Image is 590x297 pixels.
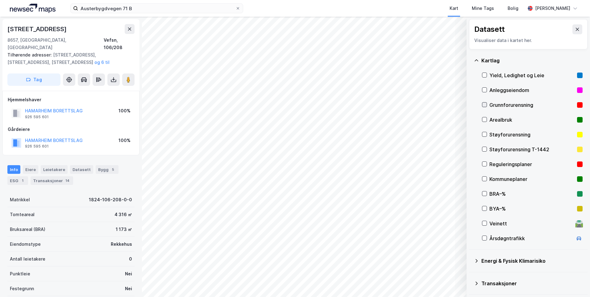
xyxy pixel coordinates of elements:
div: Kartlag [481,57,583,64]
div: Eiere [23,165,38,174]
div: 100% [118,107,131,115]
div: Bruksareal (BRA) [10,226,45,233]
div: Festegrunn [10,285,34,292]
div: 🛣️ [575,220,583,228]
div: Veinett [489,220,573,227]
div: Kommuneplaner [489,175,575,183]
div: Hjemmelshaver [8,96,134,103]
div: 926 595 601 [25,144,49,149]
input: Søk på adresse, matrikkel, gårdeiere, leietakere eller personer [78,4,235,13]
div: Energi & Fysisk Klimarisiko [481,257,583,265]
div: Datasett [70,165,93,174]
div: Matrikkel [10,196,30,203]
div: 1824-106-208-0-0 [89,196,132,203]
div: Transaksjoner [31,176,73,185]
div: Yield, Ledighet og Leie [489,72,575,79]
div: Visualiser data i kartet her. [474,37,582,44]
div: Kart [450,5,458,12]
div: Reguleringsplaner [489,161,575,168]
div: Tomteareal [10,211,35,218]
div: Anleggseiendom [489,86,575,94]
div: Info [7,165,20,174]
div: Rekkehus [111,241,132,248]
div: Årsdøgntrafikk [489,235,573,242]
div: Transaksjoner [481,280,583,287]
div: Antall leietakere [10,255,45,263]
div: Vefsn, 106/208 [104,36,135,51]
div: Bolig [508,5,518,12]
div: 926 595 601 [25,115,49,119]
div: 14 [64,178,71,184]
div: Leietakere [41,165,68,174]
div: Nei [125,270,132,278]
span: Tilhørende adresser: [7,52,53,57]
div: Arealbruk [489,116,575,123]
div: Støyforurensning T-1442 [489,146,575,153]
div: 1 173 ㎡ [116,226,132,233]
iframe: Chat Widget [559,267,590,297]
div: 100% [118,137,131,144]
div: Grunnforurensning [489,101,575,109]
div: 4 316 ㎡ [114,211,132,218]
div: 8657, [GEOGRAPHIC_DATA], [GEOGRAPHIC_DATA] [7,36,104,51]
div: 5 [110,166,116,173]
div: [STREET_ADDRESS], [STREET_ADDRESS], [STREET_ADDRESS] [7,51,130,66]
div: [PERSON_NAME] [535,5,570,12]
div: ESG [7,176,28,185]
img: logo.a4113a55bc3d86da70a041830d287a7e.svg [10,4,56,13]
div: BYA–% [489,205,575,212]
div: Gårdeiere [8,126,134,133]
div: Støyforurensning [489,131,575,138]
div: Eiendomstype [10,241,41,248]
div: 0 [129,255,132,263]
div: Punktleie [10,270,30,278]
div: 1 [19,178,26,184]
div: BRA–% [489,190,575,198]
div: [STREET_ADDRESS] [7,24,68,34]
button: Tag [7,73,60,86]
div: Nei [125,285,132,292]
div: Mine Tags [472,5,494,12]
div: Bygg [96,165,118,174]
div: Datasett [474,24,505,34]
